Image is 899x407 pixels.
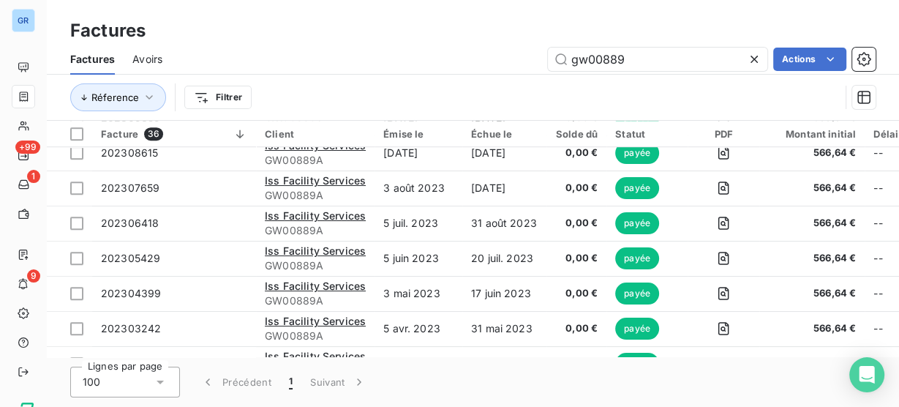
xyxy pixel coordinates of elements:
span: Iss Facility Services [265,350,366,362]
span: 566,64 € [768,321,856,336]
span: 0,00 € [555,321,598,336]
div: Client [265,128,366,140]
div: Solde dû [555,128,598,140]
td: 5 juil. 2023 [375,206,462,241]
span: 36 [144,127,163,141]
td: 5 avr. 2023 [375,311,462,346]
span: payée [615,142,659,164]
span: payée [615,177,659,199]
span: 202303242 [101,322,161,335]
td: 31 mai 2023 [462,311,546,346]
span: GW00889A [265,329,366,343]
span: +99 [15,141,40,154]
td: 31 août 2023 [462,206,546,241]
span: Factures [70,52,115,67]
div: Open Intercom Messenger [849,357,884,392]
span: 0,00 € [555,216,598,231]
span: 0,00 € [555,286,598,301]
td: 3 août 2023 [375,171,462,206]
span: 202305429 [101,252,160,264]
td: 3 mai 2023 [375,276,462,311]
span: 0,00 € [555,146,598,160]
span: 202308615 [101,146,158,159]
span: payée [615,318,659,340]
td: [DATE] [462,171,546,206]
span: 202307659 [101,182,159,194]
span: Réference [91,92,139,103]
span: GW00889A [265,294,366,308]
span: Facture [101,128,138,140]
span: GW00889A [265,188,366,203]
td: 20 juil. 2023 [462,241,546,276]
input: Rechercher [548,48,767,71]
button: Réference [70,83,166,111]
div: GR [12,9,35,32]
div: Émise le [383,128,454,140]
span: Iss Facility Services [265,174,366,187]
span: 1 [289,375,293,389]
span: Avoirs [132,52,162,67]
div: Statut [615,128,679,140]
div: Montant initial [768,128,856,140]
span: 566,64 € [768,286,856,301]
td: 17 juin 2023 [462,276,546,311]
span: 566,64 € [768,216,856,231]
td: 31 mai 2023 [462,346,546,381]
td: 20 mars 2023 [375,346,462,381]
span: GW00889A [265,258,366,273]
span: 202304399 [101,287,161,299]
span: 566,64 € [768,181,856,195]
span: 202306418 [101,217,159,229]
span: payée [615,247,659,269]
span: Iss Facility Services [265,280,366,292]
button: Filtrer [184,86,252,109]
span: payée [615,283,659,305]
span: 566,64 € [768,146,856,160]
button: Suivant [301,367,375,397]
td: [DATE] [375,135,462,171]
td: [DATE] [462,135,546,171]
span: 9 [27,269,40,283]
div: PDF [696,128,750,140]
span: GW00889A [265,153,366,168]
button: Actions [773,48,846,71]
button: 1 [280,367,301,397]
span: Iss Facility Services [265,209,366,222]
span: payée [615,212,659,234]
div: Échue le [471,128,538,140]
span: payée [615,353,659,375]
span: 566,64 € [768,251,856,266]
span: 0,00 € [555,251,598,266]
span: Iss Facility Services [265,244,366,257]
td: 5 juin 2023 [375,241,462,276]
button: Précédent [192,367,280,397]
span: 1 [27,170,40,183]
span: 0,00 € [555,181,598,195]
span: Iss Facility Services [265,315,366,327]
span: GW00889A [265,223,366,238]
span: 100 [83,375,100,389]
h3: Factures [70,18,146,44]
